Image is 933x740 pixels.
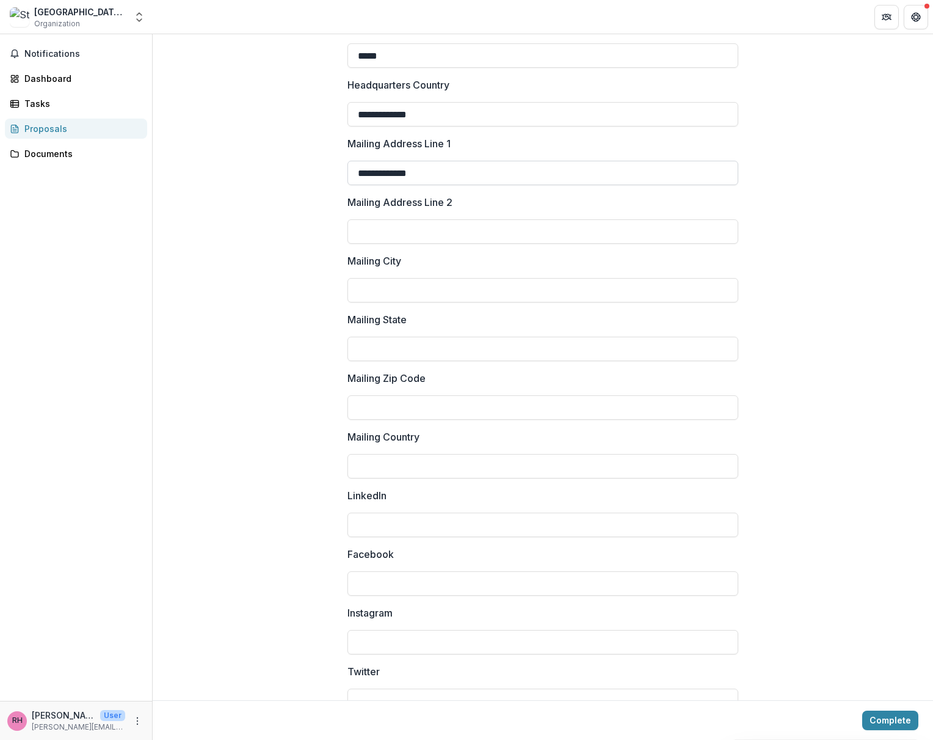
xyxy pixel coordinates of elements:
p: Facebook [347,547,394,562]
p: Instagram [347,606,393,620]
button: Partners [874,5,899,29]
p: Headquarters Country [347,78,449,92]
div: Dashboard [24,72,137,85]
button: More [130,714,145,728]
p: User [100,710,125,721]
a: Documents [5,144,147,164]
a: Proposals [5,119,147,139]
span: Organization [34,18,80,29]
p: Mailing Address Line 2 [347,195,452,210]
div: Rachel Hansen [12,717,23,725]
button: Open entity switcher [131,5,148,29]
button: Get Help [904,5,928,29]
p: Mailing Country [347,430,419,444]
p: [PERSON_NAME] [32,709,95,722]
p: LinkedIn [347,488,387,503]
div: [GEOGRAPHIC_DATA][PERSON_NAME] [34,5,126,18]
p: Mailing Zip Code [347,371,426,386]
button: Notifications [5,44,147,64]
div: Tasks [24,97,137,110]
div: Documents [24,147,137,160]
a: Tasks [5,93,147,114]
a: Dashboard [5,68,147,89]
div: Proposals [24,122,137,135]
button: Complete [862,711,918,730]
p: [PERSON_NAME][EMAIL_ADDRESS][PERSON_NAME][DOMAIN_NAME] [32,722,125,733]
p: Mailing Address Line 1 [347,136,451,151]
p: Mailing City [347,254,401,268]
p: Twitter [347,664,380,679]
img: St. Norbert College [10,7,29,27]
span: Notifications [24,49,142,59]
p: Mailing State [347,312,407,327]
